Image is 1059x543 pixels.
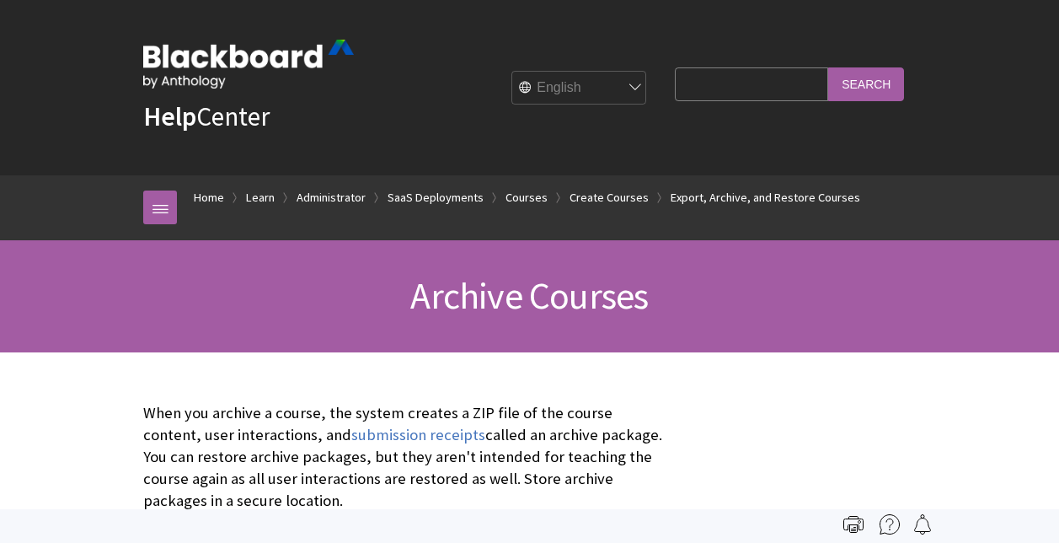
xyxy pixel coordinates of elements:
a: submission receipts [351,425,485,445]
a: Learn [246,187,275,208]
img: Print [843,514,864,535]
a: SaaS Deployments [388,187,484,208]
a: Administrator [297,187,366,208]
img: Blackboard by Anthology [143,40,354,89]
input: Search [828,67,904,100]
a: Export, Archive, and Restore Courses [671,187,860,208]
img: More help [880,514,900,535]
a: Home [194,187,224,208]
a: Courses [505,187,548,208]
p: When you archive a course, the system creates a ZIP file of the course content, user interactions... [143,402,666,513]
a: HelpCenter [143,99,270,133]
span: Archive Courses [410,272,648,319]
select: Site Language Selector [512,72,647,105]
strong: Help [143,99,196,133]
img: Follow this page [912,514,933,535]
a: Create Courses [570,187,649,208]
